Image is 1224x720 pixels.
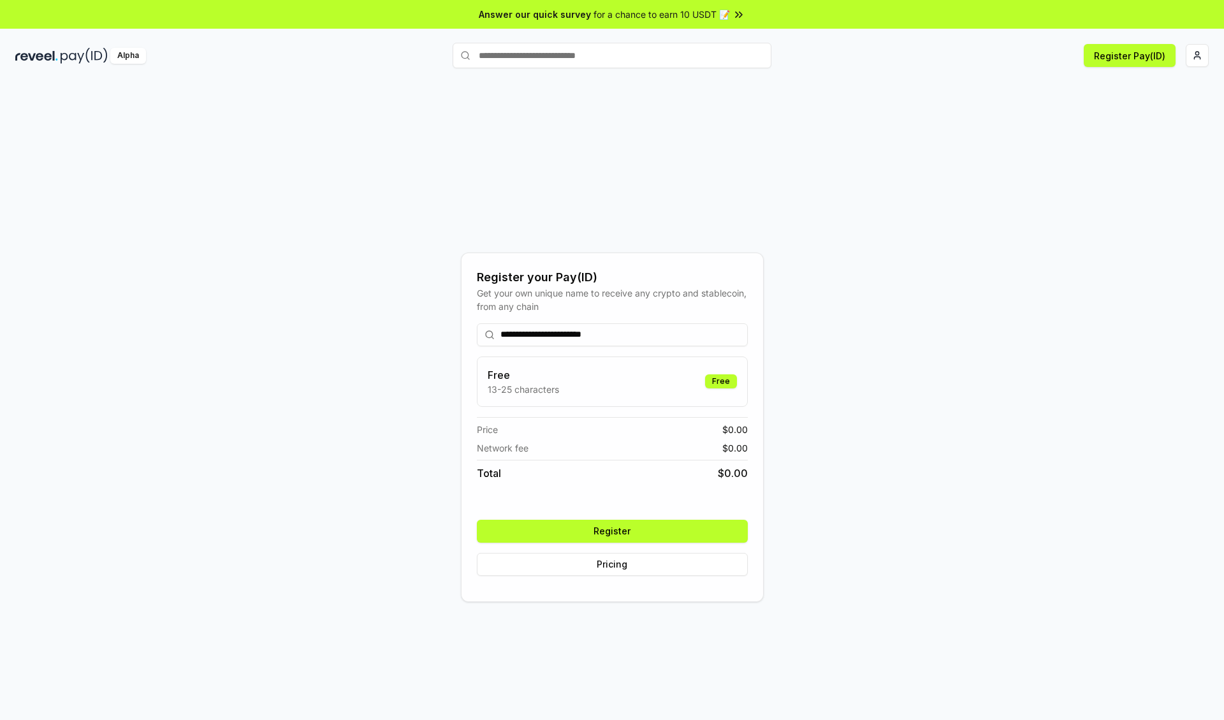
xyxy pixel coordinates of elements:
[488,367,559,383] h3: Free
[477,286,748,313] div: Get your own unique name to receive any crypto and stablecoin, from any chain
[718,466,748,481] span: $ 0.00
[477,466,501,481] span: Total
[477,553,748,576] button: Pricing
[594,8,730,21] span: for a chance to earn 10 USDT 📝
[477,520,748,543] button: Register
[477,268,748,286] div: Register your Pay(ID)
[722,423,748,436] span: $ 0.00
[705,374,737,388] div: Free
[61,48,108,64] img: pay_id
[722,441,748,455] span: $ 0.00
[479,8,591,21] span: Answer our quick survey
[477,423,498,436] span: Price
[477,441,528,455] span: Network fee
[110,48,146,64] div: Alpha
[15,48,58,64] img: reveel_dark
[488,383,559,396] p: 13-25 characters
[1084,44,1176,67] button: Register Pay(ID)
